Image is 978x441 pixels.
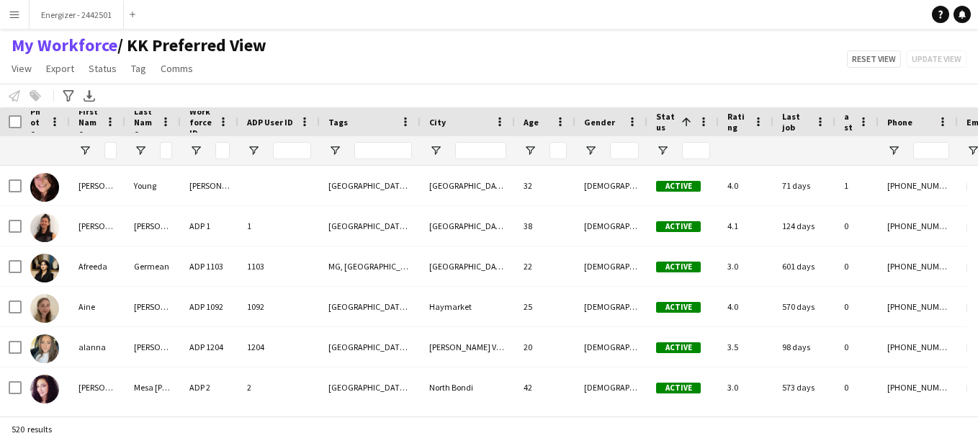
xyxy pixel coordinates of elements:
[429,117,446,128] span: City
[515,246,575,286] div: 22
[879,367,958,407] div: [PHONE_NUMBER]
[328,144,341,157] button: Open Filter Menu
[89,62,117,75] span: Status
[30,173,59,202] img: Adele Young
[847,50,901,68] button: Reset view
[70,166,125,205] div: [PERSON_NAME]
[30,334,59,363] img: alanna ibrahim
[844,57,853,187] span: Jobs (last 90 days)
[70,206,125,246] div: [PERSON_NAME]
[610,142,639,159] input: Gender Filter Input
[160,142,172,159] input: Last Name Filter Input
[549,142,567,159] input: Age Filter Input
[719,367,773,407] div: 3.0
[181,367,238,407] div: ADP 2
[30,375,59,404] img: Alejandra Mesa Jaramillo
[354,142,412,159] input: Tags Filter Input
[78,106,99,138] span: First Name
[773,367,835,407] div: 573 days
[320,206,421,246] div: [GEOGRAPHIC_DATA], [GEOGRAPHIC_DATA], Ryde Response Team
[125,287,181,326] div: [PERSON_NAME]
[328,117,348,128] span: Tags
[524,144,537,157] button: Open Filter Menu
[320,246,421,286] div: MG, [GEOGRAPHIC_DATA]
[320,287,421,326] div: [GEOGRAPHIC_DATA], [GEOGRAPHIC_DATA]
[421,367,515,407] div: North Bondi
[515,287,575,326] div: 25
[421,287,515,326] div: Haymarket
[421,327,515,367] div: [PERSON_NAME] Vale South
[12,62,32,75] span: View
[247,220,251,231] span: 1
[879,246,958,286] div: [PHONE_NUMBER]
[656,342,701,353] span: Active
[117,35,266,56] span: KK Preferred View
[247,342,264,352] span: 1204
[70,327,125,367] div: alanna
[575,367,647,407] div: [DEMOGRAPHIC_DATA]
[879,327,958,367] div: [PHONE_NUMBER]
[584,117,615,128] span: Gender
[81,87,98,104] app-action-btn: Export XLSX
[125,166,181,205] div: Young
[887,117,912,128] span: Phone
[719,287,773,326] div: 4.0
[773,246,835,286] div: 601 days
[773,166,835,205] div: 71 days
[104,142,117,159] input: First Name Filter Input
[320,327,421,367] div: [GEOGRAPHIC_DATA], [GEOGRAPHIC_DATA]
[134,144,147,157] button: Open Filter Menu
[70,246,125,286] div: Afreeda
[782,111,809,133] span: Last job
[125,206,181,246] div: [PERSON_NAME]
[46,62,74,75] span: Export
[60,87,77,104] app-action-btn: Advanced filters
[719,246,773,286] div: 3.0
[181,246,238,286] div: ADP 1103
[835,206,879,246] div: 0
[161,62,193,75] span: Comms
[515,327,575,367] div: 20
[727,111,748,133] span: Rating
[181,287,238,326] div: ADP 1092
[247,144,260,157] button: Open Filter Menu
[455,142,506,159] input: City Filter Input
[125,327,181,367] div: [PERSON_NAME]
[247,261,264,272] span: 1103
[320,367,421,407] div: [GEOGRAPHIC_DATA], [GEOGRAPHIC_DATA]
[835,246,879,286] div: 0
[30,294,59,323] img: Aine Lavelle
[40,59,80,78] a: Export
[913,142,949,159] input: Phone Filter Input
[83,59,122,78] a: Status
[421,246,515,286] div: [GEOGRAPHIC_DATA]
[30,254,59,282] img: Afreeda Germean
[70,367,125,407] div: [PERSON_NAME]
[78,144,91,157] button: Open Filter Menu
[155,59,199,78] a: Comms
[189,106,212,138] span: Workforce ID
[656,144,669,157] button: Open Filter Menu
[125,59,152,78] a: Tag
[429,144,442,157] button: Open Filter Menu
[656,302,701,313] span: Active
[247,301,264,312] span: 1092
[30,106,44,138] span: Photo
[134,106,155,138] span: Last Name
[835,166,879,205] div: 1
[575,327,647,367] div: [DEMOGRAPHIC_DATA]
[6,59,37,78] a: View
[719,327,773,367] div: 3.5
[835,327,879,367] div: 0
[320,166,421,205] div: [GEOGRAPHIC_DATA], [GEOGRAPHIC_DATA]
[181,206,238,246] div: ADP 1
[682,142,710,159] input: Status Filter Input
[30,213,59,242] img: Adrian Lee
[70,287,125,326] div: Aine
[773,206,835,246] div: 124 days
[835,287,879,326] div: 0
[773,327,835,367] div: 98 days
[215,142,230,159] input: Workforce ID Filter Input
[181,327,238,367] div: ADP 1204
[584,144,597,157] button: Open Filter Menu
